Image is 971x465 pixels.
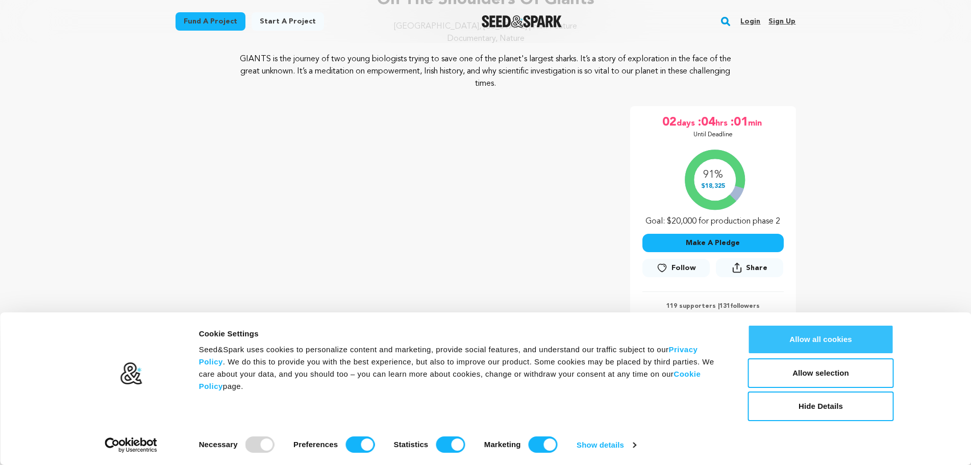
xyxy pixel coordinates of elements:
[730,114,748,131] span: :01
[199,440,238,449] strong: Necessary
[697,114,715,131] span: :04
[394,440,429,449] strong: Statistics
[693,131,733,139] p: Until Deadline
[748,391,894,421] button: Hide Details
[642,259,710,277] a: Follow
[746,263,767,273] span: Share
[642,234,784,252] button: Make A Pledge
[484,440,521,449] strong: Marketing
[237,53,734,90] p: GIANTS is the journey of two young biologists trying to save one of the planet's largest sharks. ...
[719,303,730,309] span: 131
[715,114,730,131] span: hrs
[482,15,562,28] img: Seed&Spark Logo Dark Mode
[748,114,764,131] span: min
[119,362,142,385] img: logo
[577,437,636,453] a: Show details
[662,114,677,131] span: 02
[677,114,697,131] span: days
[748,358,894,388] button: Allow selection
[86,437,176,453] a: Usercentrics Cookiebot - opens in a new window
[176,12,245,31] a: Fund a project
[642,302,784,310] p: 119 supporters | followers
[768,13,795,30] a: Sign up
[199,344,725,393] div: Seed&Spark uses cookies to personalize content and marketing, provide social features, and unders...
[199,328,725,340] div: Cookie Settings
[482,15,562,28] a: Seed&Spark Homepage
[740,13,760,30] a: Login
[252,12,324,31] a: Start a project
[716,258,783,281] span: Share
[293,440,338,449] strong: Preferences
[748,325,894,354] button: Allow all cookies
[716,258,783,277] button: Share
[671,263,696,273] span: Follow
